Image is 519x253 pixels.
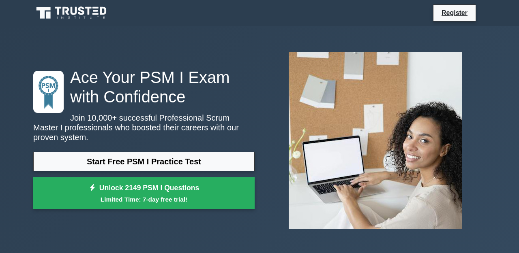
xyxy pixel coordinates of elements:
a: Register [437,8,472,18]
p: Join 10,000+ successful Professional Scrum Master I professionals who boosted their careers with ... [33,113,255,142]
a: Unlock 2149 PSM I QuestionsLimited Time: 7-day free trial! [33,177,255,210]
h1: Ace Your PSM I Exam with Confidence [33,68,255,106]
a: Start Free PSM I Practice Test [33,152,255,171]
small: Limited Time: 7-day free trial! [43,195,244,204]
